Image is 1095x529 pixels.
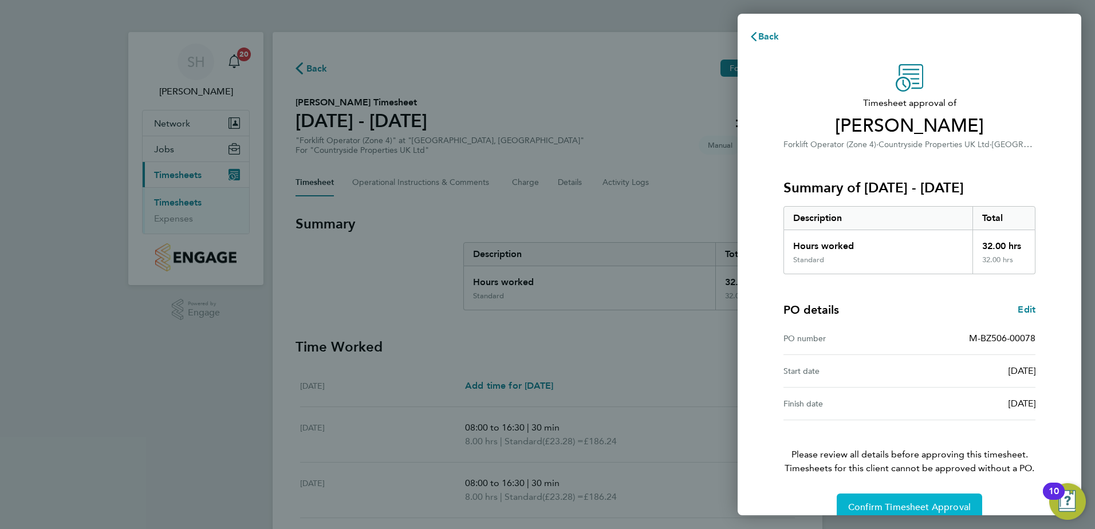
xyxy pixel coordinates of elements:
[992,139,1074,149] span: [GEOGRAPHIC_DATA]
[783,302,839,318] h4: PO details
[783,206,1035,274] div: Summary of 25 - 31 Aug 2025
[972,207,1035,230] div: Total
[784,230,972,255] div: Hours worked
[972,255,1035,274] div: 32.00 hrs
[770,420,1049,475] p: Please review all details before approving this timesheet.
[909,364,1035,378] div: [DATE]
[969,333,1035,344] span: M-BZ506-00078
[848,502,971,513] span: Confirm Timesheet Approval
[990,140,992,149] span: ·
[770,461,1049,475] span: Timesheets for this client cannot be approved without a PO.
[783,140,876,149] span: Forklift Operator (Zone 4)
[784,207,972,230] div: Description
[783,331,909,345] div: PO number
[758,31,779,42] span: Back
[783,115,1035,137] span: [PERSON_NAME]
[909,397,1035,410] div: [DATE]
[1049,483,1086,520] button: Open Resource Center, 10 new notifications
[793,255,824,264] div: Standard
[1018,303,1035,317] a: Edit
[783,96,1035,110] span: Timesheet approval of
[783,364,909,378] div: Start date
[1049,491,1059,506] div: 10
[972,230,1035,255] div: 32.00 hrs
[1018,304,1035,315] span: Edit
[738,25,791,48] button: Back
[783,397,909,410] div: Finish date
[837,494,982,521] button: Confirm Timesheet Approval
[783,179,1035,197] h3: Summary of [DATE] - [DATE]
[876,140,879,149] span: ·
[879,140,990,149] span: Countryside Properties UK Ltd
